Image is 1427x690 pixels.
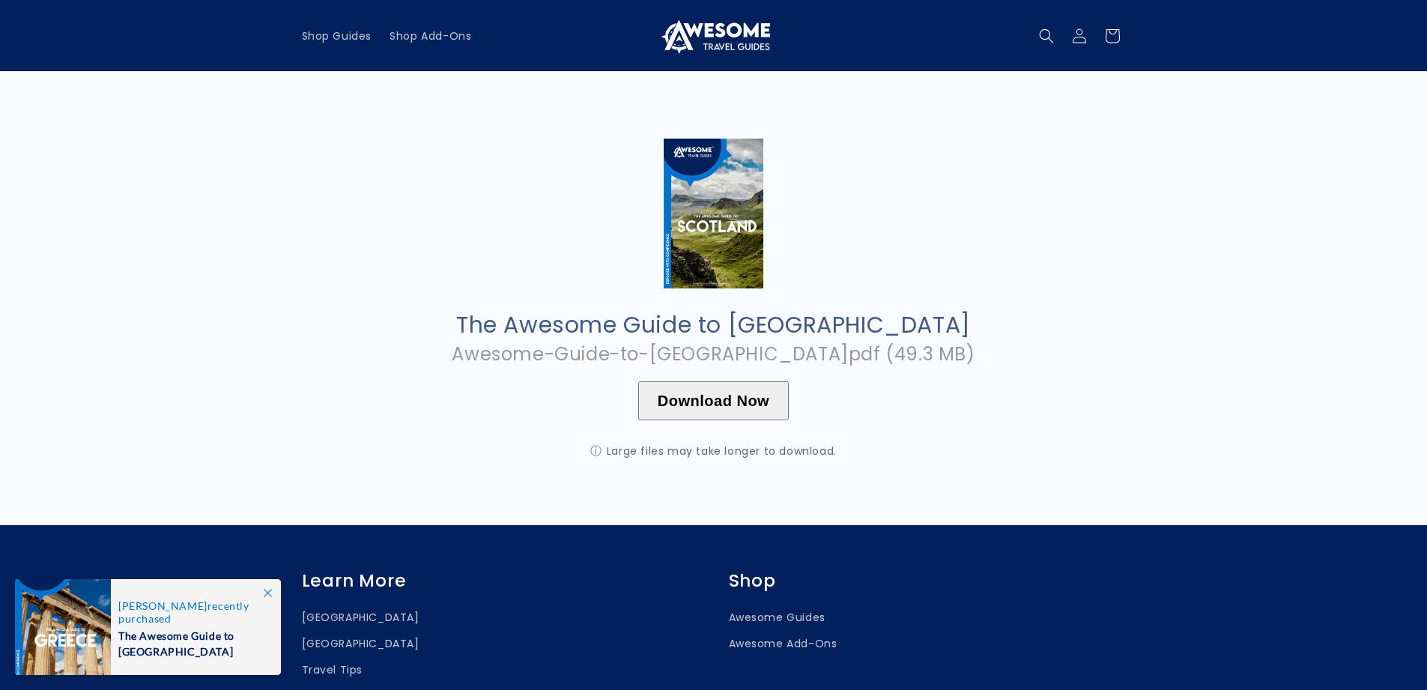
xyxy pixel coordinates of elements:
[564,444,864,458] div: Large files may take longer to download.
[302,608,419,631] a: [GEOGRAPHIC_DATA]
[664,139,763,288] img: Cover_Large_-Scotland.jpg
[1030,19,1063,52] summary: Search
[118,599,207,612] span: [PERSON_NAME]
[390,29,471,43] span: Shop Add-Ons
[302,29,372,43] span: Shop Guides
[638,381,789,420] button: Download Now
[302,570,699,592] h2: Learn More
[293,20,381,52] a: Shop Guides
[590,444,602,458] span: ⓘ
[302,631,419,657] a: [GEOGRAPHIC_DATA]
[118,625,265,659] span: The Awesome Guide to [GEOGRAPHIC_DATA]
[118,599,265,625] span: recently purchased
[729,608,825,631] a: Awesome Guides
[729,570,1126,592] h2: Shop
[652,12,775,59] a: Awesome Travel Guides
[729,631,837,657] a: Awesome Add-Ons
[302,657,363,683] a: Travel Tips
[381,20,480,52] a: Shop Add-Ons
[658,18,770,54] img: Awesome Travel Guides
